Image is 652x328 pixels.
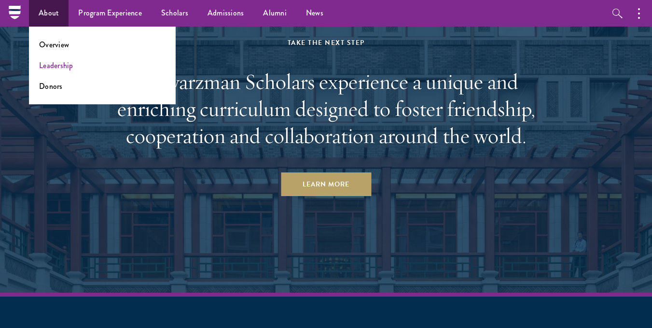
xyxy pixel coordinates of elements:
a: Donors [39,81,63,92]
a: Overview [39,39,69,50]
a: Leadership [39,60,73,71]
div: Take the Next Step [102,37,551,49]
h2: Schwarzman Scholars experience a unique and enriching curriculum designed to foster friendship, c... [102,68,551,149]
a: Learn More [281,172,371,196]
